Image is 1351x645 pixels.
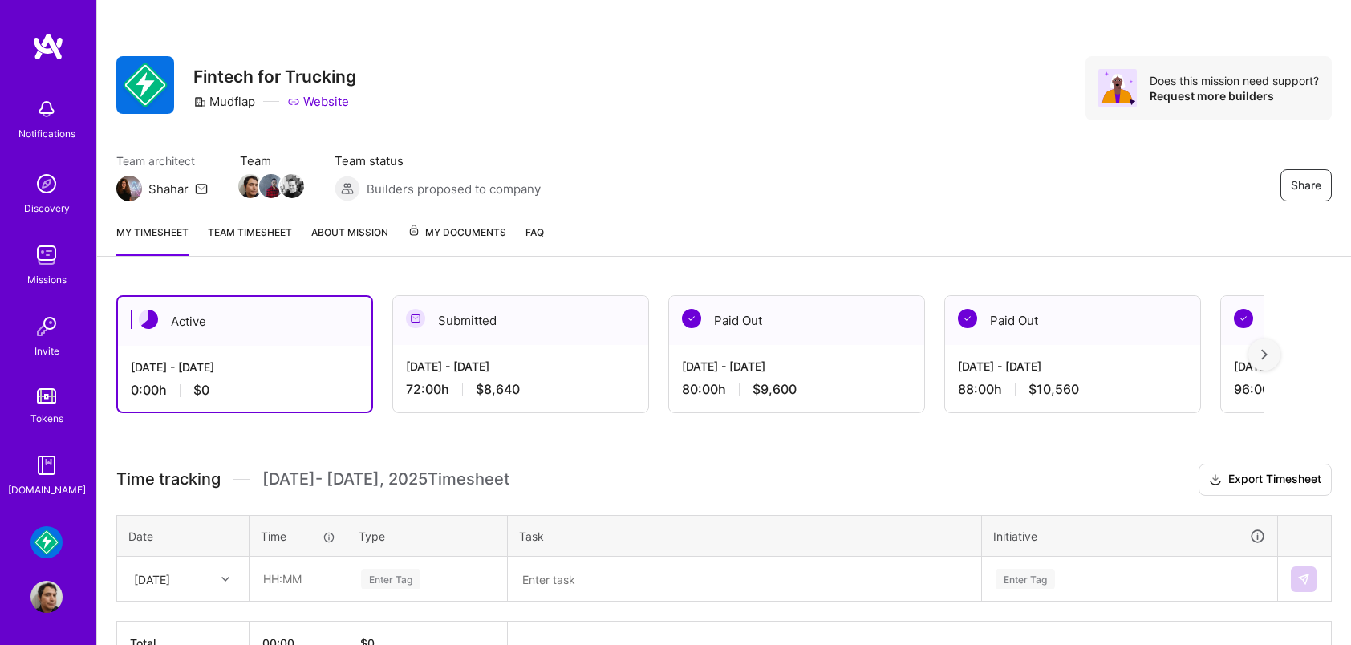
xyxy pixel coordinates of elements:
[287,93,349,110] a: Website
[131,382,359,399] div: 0:00 h
[361,566,420,591] div: Enter Tag
[393,296,648,345] div: Submitted
[1291,177,1321,193] span: Share
[1209,472,1222,489] i: icon Download
[24,200,70,217] div: Discovery
[193,382,209,399] span: $0
[30,310,63,343] img: Invite
[262,469,509,489] span: [DATE] - [DATE] , 2025 Timesheet
[993,527,1266,546] div: Initiative
[30,168,63,200] img: discovery
[753,381,797,398] span: $9,600
[193,67,356,87] h3: Fintech for Trucking
[335,152,541,169] span: Team status
[116,56,174,114] img: Company Logo
[1098,69,1137,107] img: Avatar
[26,526,67,558] a: Mudflap: Fintech for Trucking
[508,515,982,557] th: Task
[134,570,170,587] div: [DATE]
[682,381,911,398] div: 80:00 h
[367,181,541,197] span: Builders proposed to company
[1028,381,1079,398] span: $10,560
[139,310,158,329] img: Active
[525,224,544,256] a: FAQ
[996,566,1055,591] div: Enter Tag
[669,296,924,345] div: Paid Out
[240,152,302,169] span: Team
[27,271,67,288] div: Missions
[406,309,425,328] img: Submitted
[261,172,282,200] a: Team Member Avatar
[347,515,508,557] th: Type
[116,152,208,169] span: Team architect
[26,581,67,613] a: User Avatar
[958,381,1187,398] div: 88:00 h
[148,181,189,197] div: Shahar
[116,469,221,489] span: Time tracking
[311,224,388,256] a: About Mission
[958,309,977,328] img: Paid Out
[250,558,346,600] input: HH:MM
[1261,349,1268,360] img: right
[682,358,911,375] div: [DATE] - [DATE]
[1297,573,1310,586] img: Submit
[30,581,63,613] img: User Avatar
[116,176,142,201] img: Team Architect
[945,296,1200,345] div: Paid Out
[208,224,292,256] a: Team timesheet
[117,515,250,557] th: Date
[408,224,506,256] a: My Documents
[958,358,1187,375] div: [DATE] - [DATE]
[282,172,302,200] a: Team Member Avatar
[37,388,56,404] img: tokens
[335,176,360,201] img: Builders proposed to company
[240,172,261,200] a: Team Member Avatar
[408,224,506,241] span: My Documents
[1280,169,1332,201] button: Share
[1150,88,1319,103] div: Request more builders
[30,239,63,271] img: teamwork
[1199,464,1332,496] button: Export Timesheet
[1150,73,1319,88] div: Does this mission need support?
[1234,309,1253,328] img: Paid Out
[30,410,63,427] div: Tokens
[193,95,206,108] i: icon CompanyGray
[259,174,283,198] img: Team Member Avatar
[34,343,59,359] div: Invite
[682,309,701,328] img: Paid Out
[406,381,635,398] div: 72:00 h
[118,297,371,346] div: Active
[32,32,64,61] img: logo
[221,575,229,583] i: icon Chevron
[476,381,520,398] span: $8,640
[116,224,189,256] a: My timesheet
[30,526,63,558] img: Mudflap: Fintech for Trucking
[131,359,359,375] div: [DATE] - [DATE]
[30,449,63,481] img: guide book
[8,481,86,498] div: [DOMAIN_NAME]
[238,174,262,198] img: Team Member Avatar
[18,125,75,142] div: Notifications
[195,182,208,195] i: icon Mail
[261,528,335,545] div: Time
[406,358,635,375] div: [DATE] - [DATE]
[280,174,304,198] img: Team Member Avatar
[193,93,255,110] div: Mudflap
[30,93,63,125] img: bell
